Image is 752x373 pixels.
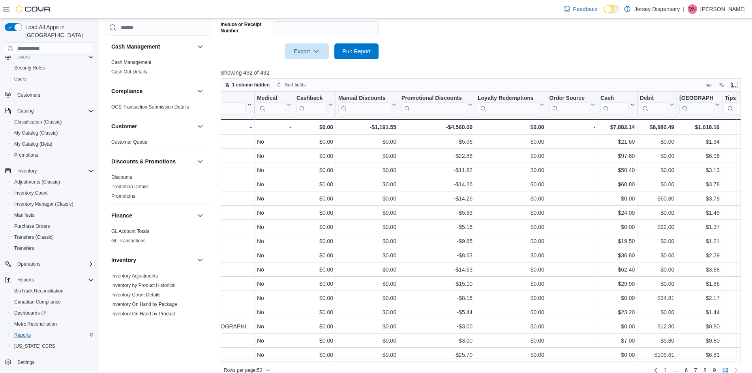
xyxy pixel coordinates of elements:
[11,199,94,209] span: Inventory Manager (Classic)
[11,117,65,127] a: Classification (Classic)
[14,223,50,229] span: Purchase Orders
[478,151,544,161] div: $0.00
[683,4,684,14] p: |
[14,52,94,62] span: Users
[195,42,205,51] button: Cash Management
[549,95,589,102] div: Order Source
[296,137,333,146] div: $0.00
[640,95,674,115] button: Debit
[8,221,97,232] button: Purchase Orders
[401,151,473,161] div: -$22.88
[296,95,333,115] button: Cashback
[257,165,291,175] div: No
[111,87,194,95] button: Compliance
[334,43,379,59] button: Run Report
[11,244,37,253] a: Transfers
[105,58,211,80] div: Cash Management
[296,208,333,217] div: $0.00
[679,222,720,232] div: $1.37
[14,166,40,176] button: Inventory
[401,165,473,175] div: -$11.82
[296,222,333,232] div: $0.00
[679,122,720,132] div: $1,018.16
[600,95,628,102] div: Cash
[679,208,720,217] div: $1.49
[640,165,674,175] div: $0.00
[111,43,194,51] button: Cash Management
[338,95,390,102] div: Manual Discounts
[14,152,38,158] span: Promotions
[679,95,720,115] button: [GEOGRAPHIC_DATA]
[8,341,97,352] button: [US_STATE] CCRS
[11,330,34,340] a: Reports
[14,259,94,269] span: Operations
[2,51,97,62] button: Users
[111,174,132,180] span: Discounts
[22,23,94,39] span: Load All Apps in [GEOGRAPHIC_DATA]
[296,180,333,189] div: $0.00
[640,208,674,217] div: $0.00
[257,137,291,146] div: No
[640,95,668,102] div: Debit
[11,139,56,149] a: My Catalog (Beta)
[11,341,58,351] a: [US_STATE] CCRS
[296,194,333,203] div: $0.00
[11,188,51,198] a: Inventory Count
[111,139,147,145] a: Customer Queue
[338,95,396,115] button: Manual Discounts
[338,137,396,146] div: $0.00
[634,4,680,14] p: Jersey Dispensary
[296,165,333,175] div: $0.00
[165,236,251,246] div: [PERSON_NAME]
[14,201,73,207] span: Inventory Manager (Classic)
[600,194,635,203] div: $0.00
[14,332,31,338] span: Reports
[8,139,97,150] button: My Catalog (Beta)
[111,193,135,199] a: Promotions
[111,238,146,244] a: GL Transactions
[195,122,205,131] button: Customer
[8,296,97,307] button: Canadian Compliance
[111,174,132,180] a: Discounts
[11,221,94,231] span: Purchase Orders
[478,137,544,146] div: $0.00
[111,283,176,288] a: Inventory by Product Historical
[165,222,251,232] div: [PERSON_NAME]
[549,95,595,115] button: Order Source
[8,62,97,73] button: Security Roles
[111,229,149,234] a: GL Account Totals
[14,299,61,305] span: Canadian Compliance
[165,95,245,115] div: Customer
[111,256,194,264] button: Inventory
[338,122,396,132] div: -$1,191.55
[478,95,538,102] div: Loyalty Redemptions
[257,122,291,132] div: -
[14,76,26,82] span: Users
[8,307,97,319] a: Dashboards
[338,222,396,232] div: $0.00
[11,330,94,340] span: Reports
[14,321,57,327] span: Metrc Reconciliation
[8,150,97,161] button: Promotions
[111,193,135,199] span: Promotions
[640,222,674,232] div: $22.00
[17,92,40,98] span: Customers
[111,104,189,110] span: OCS Transaction Submission Details
[8,73,97,84] button: Users
[111,157,176,165] h3: Discounts & Promotions
[221,69,746,77] p: Showing 492 of 492
[640,194,674,203] div: $60.80
[11,188,94,198] span: Inventory Count
[478,208,544,217] div: $0.00
[11,232,94,242] span: Transfers (Classic)
[14,141,53,147] span: My Catalog (Beta)
[401,222,473,232] div: -$5.16
[478,95,538,115] div: Loyalty Redemptions
[111,184,149,189] a: Promotion Details
[478,194,544,203] div: $0.00
[600,222,635,232] div: $0.00
[285,43,329,59] button: Export
[195,157,205,166] button: Discounts & Promotions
